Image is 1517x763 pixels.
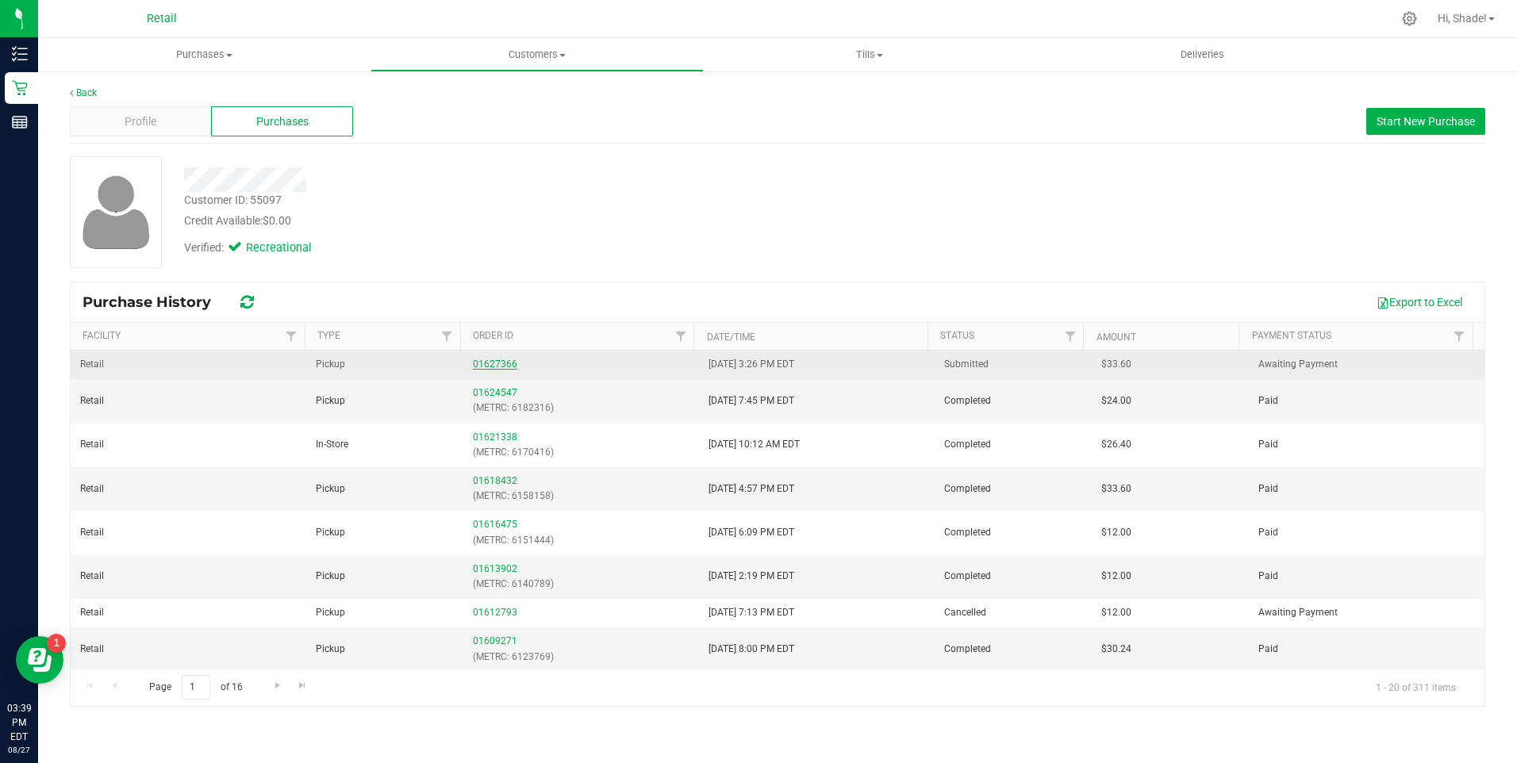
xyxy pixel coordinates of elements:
[1438,12,1487,25] span: Hi, Shade!
[80,569,104,584] span: Retail
[12,114,28,130] inline-svg: Reports
[473,563,517,574] a: 01613902
[316,357,345,372] span: Pickup
[1258,357,1338,372] span: Awaiting Payment
[291,675,314,696] a: Go to the last page
[80,437,104,452] span: Retail
[944,569,991,584] span: Completed
[1258,569,1278,584] span: Paid
[473,330,513,341] a: Order ID
[473,475,517,486] a: 01618432
[256,113,309,130] span: Purchases
[709,569,794,584] span: [DATE] 2:19 PM EDT
[473,577,689,592] p: (METRC: 6140789)
[83,330,121,341] a: Facility
[12,80,28,96] inline-svg: Retail
[316,393,345,408] span: Pickup
[667,323,693,350] a: Filter
[709,481,794,497] span: [DATE] 4:57 PM EDT
[316,605,345,620] span: Pickup
[316,569,345,584] span: Pickup
[709,605,794,620] span: [DATE] 7:13 PM EDT
[266,675,289,696] a: Go to the next page
[263,214,291,227] span: $0.00
[944,525,991,540] span: Completed
[371,38,703,71] a: Customers
[80,481,104,497] span: Retail
[80,393,104,408] span: Retail
[1258,481,1278,497] span: Paid
[1096,332,1136,343] a: Amount
[80,605,104,620] span: Retail
[944,642,991,657] span: Completed
[316,481,345,497] span: Pickup
[473,387,517,398] a: 01624547
[1101,525,1131,540] span: $12.00
[80,642,104,657] span: Retail
[184,213,880,229] div: Credit Available:
[147,12,177,25] span: Retail
[125,113,156,130] span: Profile
[473,431,517,443] a: 01621338
[278,323,304,350] a: Filter
[16,636,63,684] iframe: Resource center
[709,525,794,540] span: [DATE] 6:09 PM EDT
[1101,357,1131,372] span: $33.60
[1400,11,1419,26] div: Manage settings
[473,519,517,530] a: 01616475
[7,744,31,756] p: 08/27
[709,437,800,452] span: [DATE] 10:12 AM EDT
[83,293,227,311] span: Purchase History
[473,635,517,646] a: 01609271
[944,393,991,408] span: Completed
[944,605,986,620] span: Cancelled
[371,48,702,62] span: Customers
[1057,323,1083,350] a: Filter
[184,240,309,257] div: Verified:
[705,48,1035,62] span: Tills
[1101,605,1131,620] span: $12.00
[704,38,1036,71] a: Tills
[944,481,991,497] span: Completed
[246,240,309,257] span: Recreational
[473,489,689,504] p: (METRC: 6158158)
[1258,642,1278,657] span: Paid
[1252,330,1331,341] a: Payment Status
[182,675,210,700] input: 1
[709,393,794,408] span: [DATE] 7:45 PM EDT
[70,87,97,98] a: Back
[1366,289,1473,316] button: Export to Excel
[1101,437,1131,452] span: $26.40
[316,437,348,452] span: In-Store
[136,675,255,700] span: Page of 16
[944,437,991,452] span: Completed
[1377,115,1475,128] span: Start New Purchase
[1159,48,1246,62] span: Deliveries
[473,533,689,548] p: (METRC: 6151444)
[317,330,340,341] a: Type
[1363,675,1469,699] span: 1 - 20 of 311 items
[1101,569,1131,584] span: $12.00
[709,357,794,372] span: [DATE] 3:26 PM EDT
[184,192,282,209] div: Customer ID: 55097
[1258,525,1278,540] span: Paid
[434,323,460,350] a: Filter
[1101,481,1131,497] span: $33.60
[80,357,104,372] span: Retail
[1446,323,1473,350] a: Filter
[12,46,28,62] inline-svg: Inventory
[316,525,345,540] span: Pickup
[1258,393,1278,408] span: Paid
[1101,642,1131,657] span: $30.24
[1036,38,1369,71] a: Deliveries
[473,445,689,460] p: (METRC: 6170416)
[7,701,31,744] p: 03:39 PM EDT
[473,650,689,665] p: (METRC: 6123769)
[80,525,104,540] span: Retail
[940,330,974,341] a: Status
[707,332,755,343] a: Date/Time
[944,357,989,372] span: Submitted
[473,358,517,370] a: 01627366
[1366,108,1485,135] button: Start New Purchase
